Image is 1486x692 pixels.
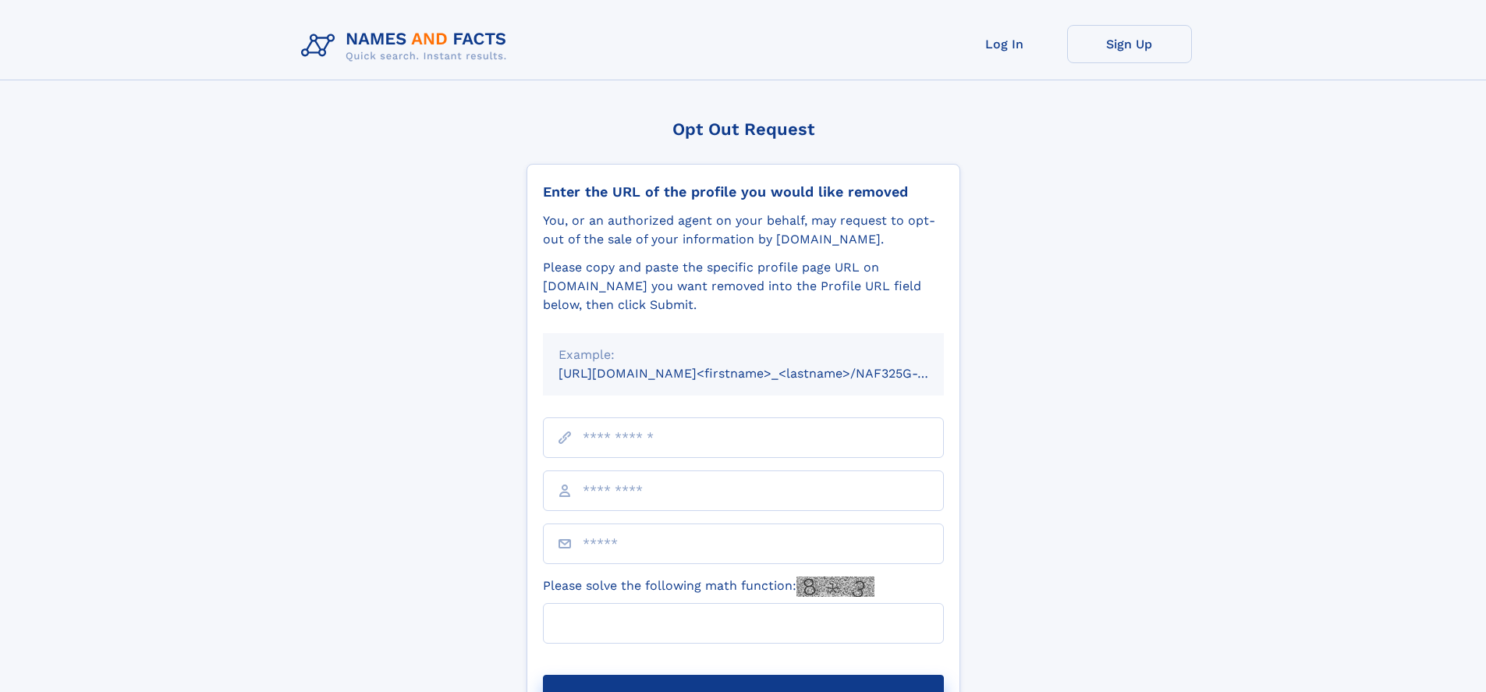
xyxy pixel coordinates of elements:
[1067,25,1192,63] a: Sign Up
[527,119,960,139] div: Opt Out Request
[543,577,874,597] label: Please solve the following math function:
[559,366,974,381] small: [URL][DOMAIN_NAME]<firstname>_<lastname>/NAF325G-xxxxxxxx
[295,25,520,67] img: Logo Names and Facts
[543,258,944,314] div: Please copy and paste the specific profile page URL on [DOMAIN_NAME] you want removed into the Pr...
[543,183,944,201] div: Enter the URL of the profile you would like removed
[559,346,928,364] div: Example:
[543,211,944,249] div: You, or an authorized agent on your behalf, may request to opt-out of the sale of your informatio...
[942,25,1067,63] a: Log In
